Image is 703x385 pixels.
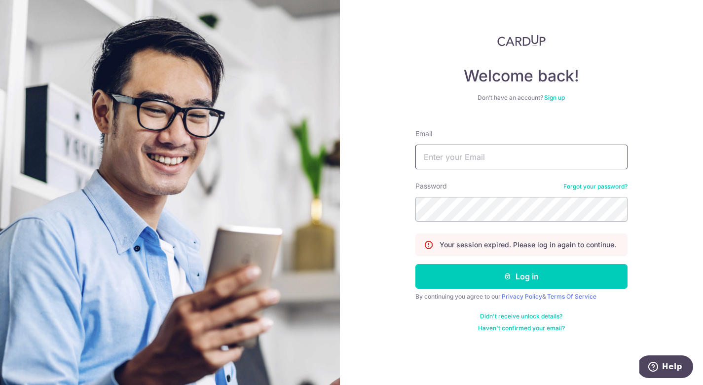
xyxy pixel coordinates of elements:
p: Your session expired. Please log in again to continue. [440,240,616,250]
div: By continuing you agree to our & [415,293,628,301]
a: Forgot your password? [563,183,628,191]
a: Privacy Policy [502,293,542,300]
a: Didn't receive unlock details? [480,312,562,320]
img: CardUp Logo [497,35,546,46]
div: Don’t have an account? [415,94,628,102]
button: Log in [415,264,628,289]
h4: Welcome back! [415,66,628,86]
a: Haven't confirmed your email? [478,324,565,332]
input: Enter your Email [415,145,628,169]
a: Terms Of Service [547,293,596,300]
label: Email [415,129,432,139]
label: Password [415,181,447,191]
a: Sign up [544,94,565,101]
iframe: Opens a widget where you can find more information [639,355,693,380]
